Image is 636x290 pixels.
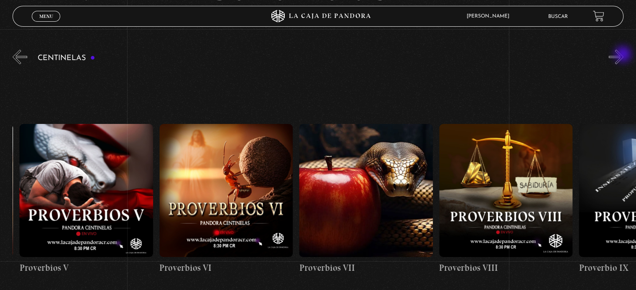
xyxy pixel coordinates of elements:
h4: Proverbios VIII [439,261,572,275]
h4: Proverbios V [19,261,153,275]
h3: Centinelas [38,54,95,62]
button: Previous [13,50,27,64]
span: [PERSON_NAME] [462,14,518,19]
span: Menu [39,14,53,19]
a: Buscar [548,14,568,19]
h4: Proverbios VI [159,261,293,275]
a: View your shopping cart [593,10,604,22]
h4: Proverbios VII [299,261,432,275]
button: Next [609,50,623,64]
span: Cerrar [36,21,56,27]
